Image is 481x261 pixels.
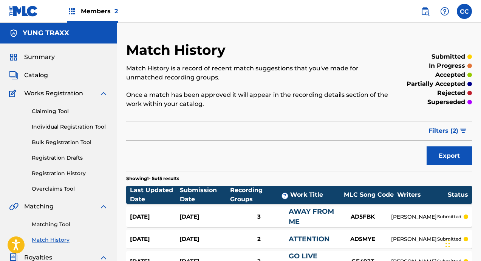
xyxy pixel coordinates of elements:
[437,89,465,98] p: rejected
[24,89,83,98] span: Works Registration
[32,138,108,146] a: Bulk Registration Tool
[179,213,229,221] div: [DATE]
[9,6,38,17] img: MLC Logo
[130,213,179,221] div: [DATE]
[9,89,19,98] img: Works Registration
[24,202,54,211] span: Matching
[391,235,437,243] div: [PERSON_NAME]
[130,186,180,204] div: Last Updated Date
[9,71,18,80] img: Catalog
[397,190,448,199] div: Writers
[180,186,230,204] div: Submission Date
[126,175,179,182] p: Showing 1 - 5 of 5 results
[435,70,465,79] p: accepted
[9,29,18,38] img: Accounts
[230,186,290,204] div: Recording Groups
[32,107,108,115] a: Claiming Tool
[448,190,468,199] div: Status
[334,235,391,244] div: AD5MYE
[418,4,433,19] a: Public Search
[81,7,118,16] span: Members
[9,71,48,80] a: CatalogCatalog
[179,235,229,244] div: [DATE]
[290,190,340,199] div: Work Title
[32,236,108,244] a: Match History
[24,71,48,80] span: Catalog
[460,129,467,133] img: filter
[407,79,465,89] p: partially accepted
[460,160,481,221] iframe: Resource Center
[437,4,452,19] div: Help
[289,235,330,243] a: ATTENTION
[443,225,481,261] iframe: Chat Widget
[9,53,55,62] a: SummarySummary
[126,42,229,59] h2: Match History
[32,154,108,162] a: Registration Drafts
[126,90,393,109] p: Once a match has been approved it will appear in the recording details section of the work within...
[429,61,465,70] p: in progress
[340,190,397,199] div: MLC Song Code
[229,235,289,244] div: 2
[334,213,391,221] div: AD5FBK
[32,221,108,228] a: Matching Tool
[32,185,108,193] a: Overclaims Tool
[32,123,108,131] a: Individual Registration Tool
[67,7,76,16] img: Top Rightsholders
[114,8,118,15] span: 2
[437,236,461,242] p: submitted
[282,193,288,199] span: ?
[229,213,289,221] div: 3
[126,64,393,82] p: Match History is a record of recent match suggestions that you've made for unmatched recording gr...
[32,169,108,177] a: Registration History
[424,121,472,140] button: Filters (2)
[289,207,334,226] a: AWAY FROM ME
[99,89,108,98] img: expand
[427,98,465,107] p: superseded
[99,202,108,211] img: expand
[130,235,179,244] div: [DATE]
[428,126,458,135] span: Filters ( 2 )
[445,232,450,255] div: Drag
[391,213,437,221] div: [PERSON_NAME]
[9,202,19,211] img: Matching
[24,53,55,62] span: Summary
[432,52,465,61] p: submitted
[9,53,18,62] img: Summary
[23,29,69,37] h5: YUNG TRAXX
[457,4,472,19] div: User Menu
[440,7,449,16] img: help
[437,213,461,220] p: submitted
[427,146,472,165] button: Export
[421,7,430,16] img: search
